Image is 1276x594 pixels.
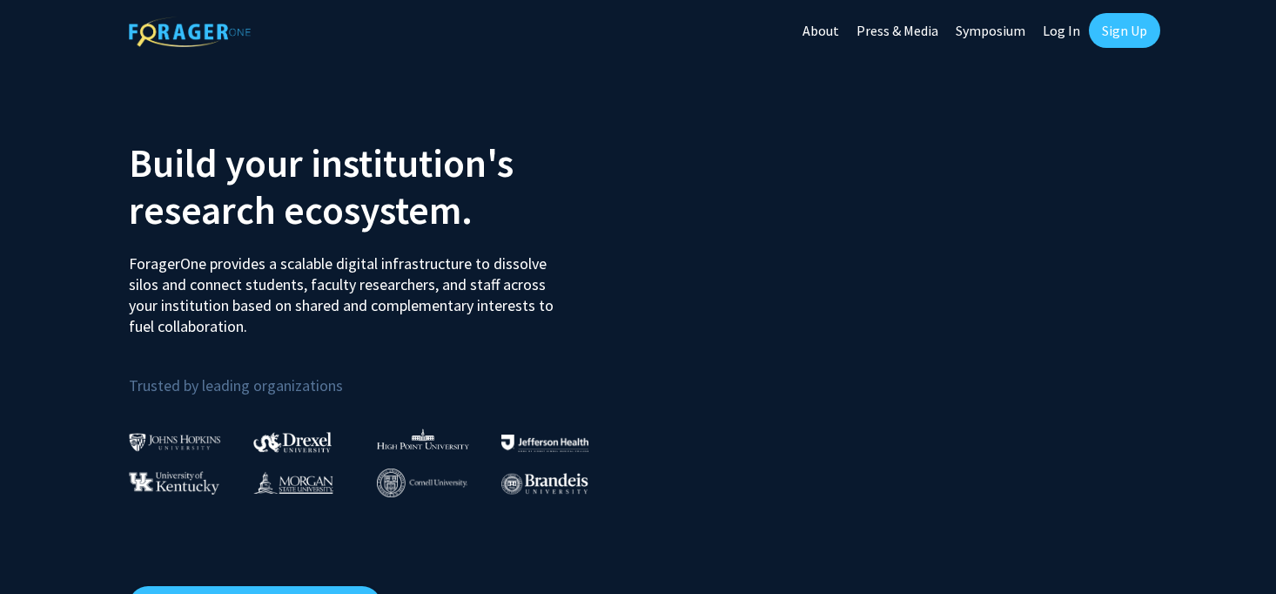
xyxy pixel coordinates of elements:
img: Thomas Jefferson University [501,435,588,451]
a: Sign Up [1089,13,1160,48]
img: University of Kentucky [129,471,219,495]
img: Brandeis University [501,473,588,495]
p: ForagerOne provides a scalable digital infrastructure to dissolve silos and connect students, fac... [129,240,566,337]
img: Morgan State University [253,471,333,494]
img: ForagerOne Logo [129,17,251,47]
img: Drexel University [253,432,332,452]
img: High Point University [377,429,469,449]
p: Trusted by leading organizations [129,351,625,399]
img: Johns Hopkins University [129,433,221,451]
img: Cornell University [377,469,467,497]
h2: Build your institution's research ecosystem. [129,139,625,233]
